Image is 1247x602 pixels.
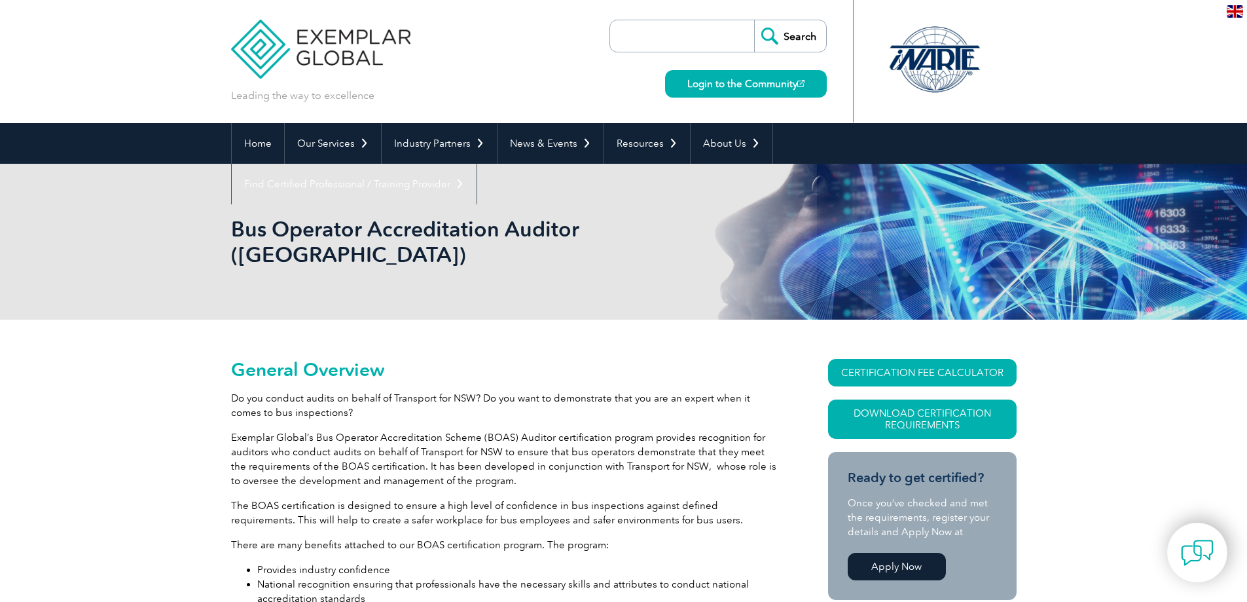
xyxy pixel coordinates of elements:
[285,123,381,164] a: Our Services
[665,70,827,98] a: Login to the Community
[231,499,781,527] p: The BOAS certification is designed to ensure a high level of confidence in bus inspections agains...
[231,391,781,420] p: Do you conduct audits on behalf of Transport for NSW? Do you want to demonstrate that you are an ...
[231,359,781,380] h2: General Overview
[231,88,374,103] p: Leading the way to excellence
[828,400,1017,439] a: Download Certification Requirements
[257,563,781,577] li: Provides industry confidence
[754,20,826,52] input: Search
[848,553,946,580] a: Apply Now
[1181,536,1214,569] img: contact-chat.png
[848,496,997,539] p: Once you’ve checked and met the requirements, register your details and Apply Now at
[604,123,690,164] a: Resources
[231,216,734,267] h1: Bus Operator Accreditation Auditor ([GEOGRAPHIC_DATA])
[691,123,772,164] a: About Us
[232,164,477,204] a: Find Certified Professional / Training Provider
[231,538,781,552] p: There are many benefits attached to our BOAS certification program. The program:
[497,123,604,164] a: News & Events
[1227,5,1243,18] img: en
[382,123,497,164] a: Industry Partners
[232,123,284,164] a: Home
[231,430,781,488] p: Exemplar Global’s Bus Operator Accreditation Scheme (BOAS) Auditor certification program provides...
[848,470,997,486] h3: Ready to get certified?
[828,359,1017,386] a: CERTIFICATION FEE CALCULATOR
[797,80,804,87] img: open_square.png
